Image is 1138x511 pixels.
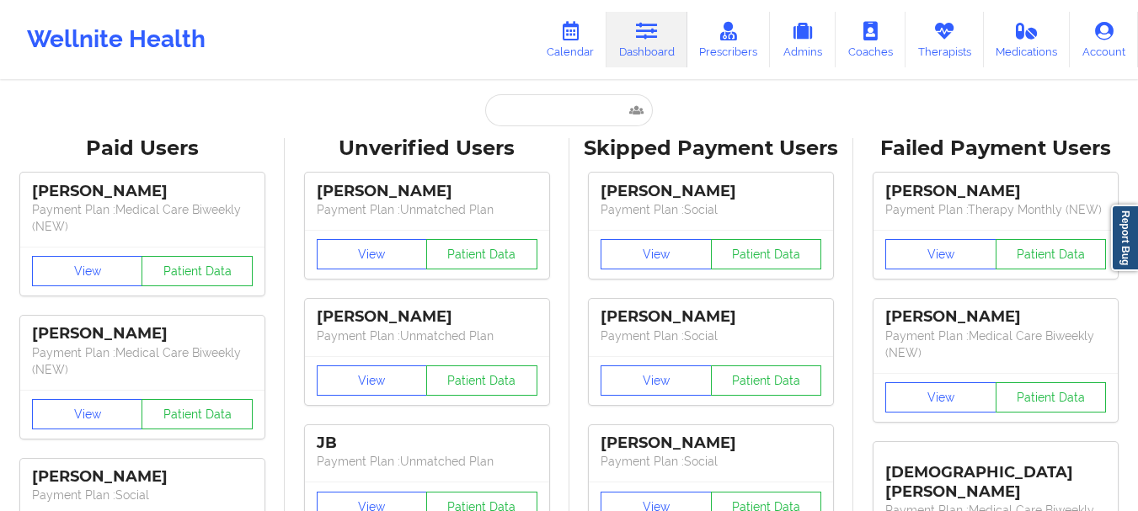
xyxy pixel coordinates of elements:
[996,382,1107,413] button: Patient Data
[317,239,428,269] button: View
[885,382,996,413] button: View
[601,239,712,269] button: View
[601,365,712,396] button: View
[601,327,821,344] p: Payment Plan : Social
[317,434,537,453] div: JB
[687,12,771,67] a: Prescribers
[32,467,253,487] div: [PERSON_NAME]
[601,307,821,327] div: [PERSON_NAME]
[601,182,821,201] div: [PERSON_NAME]
[711,239,822,269] button: Patient Data
[317,365,428,396] button: View
[32,201,253,235] p: Payment Plan : Medical Care Biweekly (NEW)
[32,487,253,503] p: Payment Plan : Social
[142,399,253,429] button: Patient Data
[885,239,996,269] button: View
[142,256,253,286] button: Patient Data
[32,256,143,286] button: View
[317,182,537,201] div: [PERSON_NAME]
[534,12,606,67] a: Calendar
[601,453,821,470] p: Payment Plan : Social
[836,12,906,67] a: Coaches
[426,239,537,269] button: Patient Data
[601,201,821,218] p: Payment Plan : Social
[1070,12,1138,67] a: Account
[317,453,537,470] p: Payment Plan : Unmatched Plan
[581,136,842,162] div: Skipped Payment Users
[996,239,1107,269] button: Patient Data
[32,182,253,201] div: [PERSON_NAME]
[32,344,253,378] p: Payment Plan : Medical Care Biweekly (NEW)
[885,182,1106,201] div: [PERSON_NAME]
[606,12,687,67] a: Dashboard
[297,136,558,162] div: Unverified Users
[865,136,1126,162] div: Failed Payment Users
[12,136,273,162] div: Paid Users
[885,201,1106,218] p: Payment Plan : Therapy Monthly (NEW)
[317,307,537,327] div: [PERSON_NAME]
[317,327,537,344] p: Payment Plan : Unmatched Plan
[32,399,143,429] button: View
[1111,205,1138,271] a: Report Bug
[601,434,821,453] div: [PERSON_NAME]
[885,450,1106,502] div: [DEMOGRAPHIC_DATA][PERSON_NAME]
[885,327,1106,361] p: Payment Plan : Medical Care Biweekly (NEW)
[770,12,836,67] a: Admins
[711,365,822,396] button: Patient Data
[984,12,1071,67] a: Medications
[906,12,984,67] a: Therapists
[317,201,537,218] p: Payment Plan : Unmatched Plan
[426,365,537,396] button: Patient Data
[32,324,253,343] div: [PERSON_NAME]
[885,307,1106,327] div: [PERSON_NAME]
